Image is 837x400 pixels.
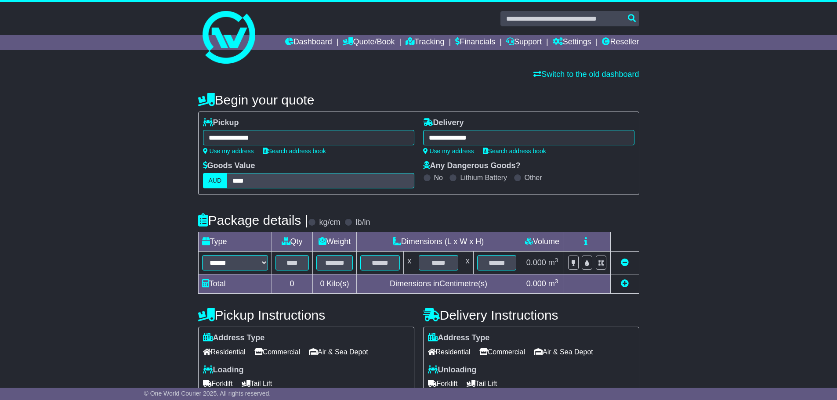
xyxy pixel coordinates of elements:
span: Residential [203,345,246,359]
label: No [434,173,443,182]
label: Lithium Battery [460,173,507,182]
td: x [462,252,473,274]
span: Tail Lift [467,377,497,390]
label: Address Type [428,333,490,343]
label: kg/cm [319,218,340,227]
label: AUD [203,173,228,188]
a: Support [506,35,542,50]
label: Address Type [203,333,265,343]
td: Type [198,232,272,252]
a: Quote/Book [343,35,395,50]
h4: Package details | [198,213,308,227]
td: Weight [312,232,357,252]
label: Loading [203,365,244,375]
a: Settings [553,35,591,50]
td: 0 [272,274,312,294]
span: Residential [428,345,471,359]
span: Forklift [428,377,458,390]
label: Other [525,173,542,182]
label: Pickup [203,118,239,128]
a: Use my address [423,148,474,155]
label: Goods Value [203,161,255,171]
label: Unloading [428,365,477,375]
sup: 3 [555,278,558,285]
a: Search address book [263,148,326,155]
span: 0 [320,279,324,288]
span: m [548,258,558,267]
a: Remove this item [621,258,629,267]
td: Dimensions (L x W x H) [357,232,520,252]
span: Air & Sea Depot [534,345,593,359]
a: Tracking [406,35,444,50]
a: Add new item [621,279,629,288]
label: Delivery [423,118,464,128]
a: Reseller [602,35,639,50]
sup: 3 [555,257,558,263]
td: x [404,252,415,274]
td: Volume [520,232,564,252]
span: m [548,279,558,288]
span: © One World Courier 2025. All rights reserved. [144,390,271,397]
td: Qty [272,232,312,252]
h4: Begin your quote [198,93,639,107]
td: Kilo(s) [312,274,357,294]
span: Air & Sea Depot [309,345,368,359]
a: Use my address [203,148,254,155]
label: lb/in [355,218,370,227]
h4: Pickup Instructions [198,308,414,322]
td: Dimensions in Centimetre(s) [357,274,520,294]
span: Tail Lift [242,377,272,390]
td: Total [198,274,272,294]
a: Switch to the old dashboard [533,70,639,79]
a: Financials [455,35,495,50]
span: Forklift [203,377,233,390]
a: Search address book [483,148,546,155]
label: Any Dangerous Goods? [423,161,521,171]
h4: Delivery Instructions [423,308,639,322]
a: Dashboard [285,35,332,50]
span: Commercial [254,345,300,359]
span: 0.000 [526,258,546,267]
span: 0.000 [526,279,546,288]
span: Commercial [479,345,525,359]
